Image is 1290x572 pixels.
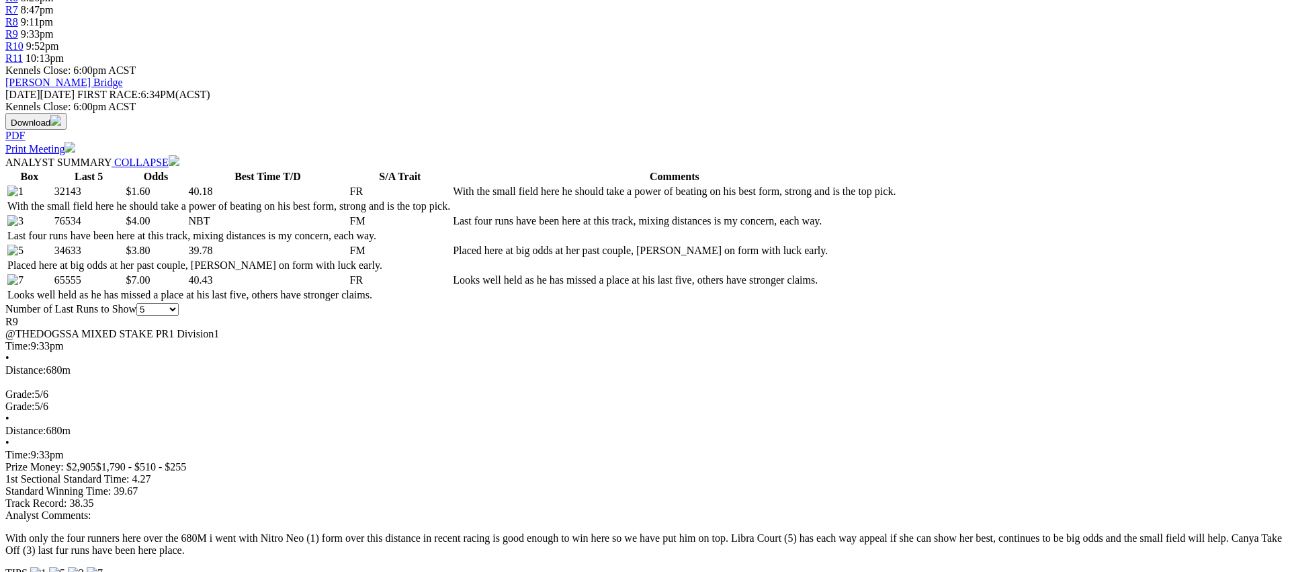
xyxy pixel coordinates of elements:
[5,328,1285,340] div: @THEDOGSSA MIXED STAKE PR1 Division1
[5,52,23,64] a: R11
[5,65,136,76] span: Kennels Close: 6:00pm ACST
[187,244,347,257] td: 39.78
[114,157,169,168] span: COLLAPSE
[7,259,451,272] td: Placed here at big odds at her past couple, [PERSON_NAME] on form with luck early.
[69,497,93,509] span: 38.35
[452,244,896,257] td: Placed here at big odds at her past couple, [PERSON_NAME] on form with luck early.
[5,40,24,52] a: R10
[5,130,25,141] a: PDF
[126,186,150,197] span: $1.60
[125,170,186,183] th: Odds
[21,4,54,15] span: 8:47pm
[26,52,64,64] span: 10:13pm
[5,316,18,327] span: R9
[5,509,91,521] span: Analyst Comments:
[77,89,140,100] span: FIRST RACE:
[96,461,187,473] span: $1,790 - $510 - $255
[5,113,67,130] button: Download
[5,89,40,100] span: [DATE]
[349,214,451,228] td: FM
[5,437,9,448] span: •
[114,485,138,497] span: 39.67
[5,413,9,424] span: •
[5,532,1285,557] p: With only the four runners here over the 680M i went with Nitro Neo (1) form over this distance i...
[7,186,24,198] img: 1
[54,244,124,257] td: 34633
[5,340,31,352] span: Time:
[5,340,1285,352] div: 9:33pm
[7,229,451,243] td: Last four runs have been here at this track, mixing distances is my concern, each way.
[7,200,451,213] td: With the small field here he should take a power of beating on his best form, strong and is the t...
[7,170,52,183] th: Box
[5,449,1285,461] div: 9:33pm
[64,142,75,153] img: printer.svg
[5,401,1285,413] div: 5/6
[126,215,150,227] span: $4.00
[5,101,1285,113] div: Kennels Close: 6:00pm ACST
[5,4,18,15] a: R7
[5,425,1285,437] div: 680m
[5,303,1285,316] div: Number of Last Runs to Show
[54,170,124,183] th: Last 5
[5,449,31,460] span: Time:
[5,364,1285,376] div: 680m
[452,185,896,198] td: With the small field here he should take a power of beating on his best form, strong and is the t...
[5,389,35,400] span: Grade:
[5,130,1285,142] div: Download
[26,40,59,52] span: 9:52pm
[7,274,24,286] img: 7
[452,170,896,183] th: Comments
[132,473,150,485] span: 4.27
[5,425,46,436] span: Distance:
[5,389,1285,401] div: 5/6
[7,288,451,302] td: Looks well held as he has missed a place at his last five, others have stronger claims.
[5,16,18,28] a: R8
[21,28,54,40] span: 9:33pm
[5,28,18,40] a: R9
[54,214,124,228] td: 76534
[169,155,179,166] img: chevron-down-white.svg
[77,89,210,100] span: 6:34PM(ACST)
[5,401,35,412] span: Grade:
[349,274,451,287] td: FR
[5,364,46,376] span: Distance:
[50,115,61,126] img: download.svg
[187,185,347,198] td: 40.18
[452,214,896,228] td: Last four runs have been here at this track, mixing distances is my concern, each way.
[349,244,451,257] td: FM
[5,473,129,485] span: 1st Sectional Standard Time:
[5,461,1285,473] div: Prize Money: $2,905
[7,245,24,257] img: 5
[126,245,150,256] span: $3.80
[187,274,347,287] td: 40.43
[5,143,75,155] a: Print Meeting
[126,274,150,286] span: $7.00
[5,155,1285,169] div: ANALYST SUMMARY
[187,170,347,183] th: Best Time T/D
[5,89,75,100] span: [DATE]
[54,274,124,287] td: 65555
[349,185,451,198] td: FR
[54,185,124,198] td: 32143
[21,16,53,28] span: 9:11pm
[7,215,24,227] img: 3
[5,352,9,364] span: •
[5,77,123,88] a: [PERSON_NAME] Bridge
[187,214,347,228] td: NBT
[452,274,896,287] td: Looks well held as he has missed a place at his last five, others have stronger claims.
[5,497,67,509] span: Track Record:
[112,157,179,168] a: COLLAPSE
[5,485,111,497] span: Standard Winning Time:
[349,170,451,183] th: S/A Trait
